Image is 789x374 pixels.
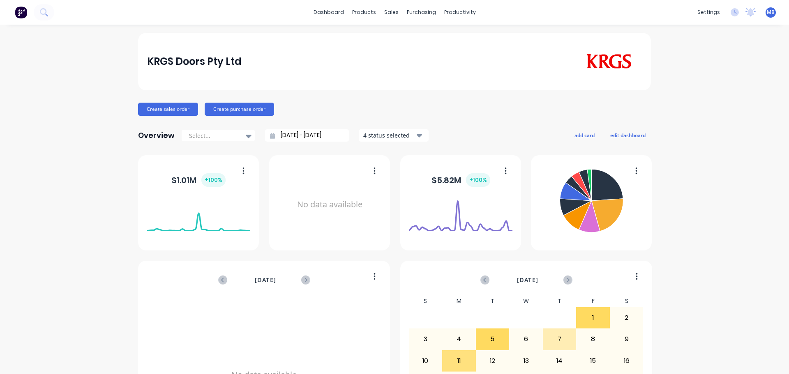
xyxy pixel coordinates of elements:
[309,6,348,18] a: dashboard
[476,329,509,349] div: 5
[476,295,510,307] div: T
[138,103,198,116] button: Create sales order
[576,295,610,307] div: F
[577,351,609,371] div: 15
[380,6,403,18] div: sales
[171,173,226,187] div: $ 1.01M
[543,295,577,307] div: T
[255,275,276,285] span: [DATE]
[431,173,490,187] div: $ 5.82M
[543,351,576,371] div: 14
[443,329,475,349] div: 4
[403,6,440,18] div: purchasing
[443,351,475,371] div: 11
[767,9,775,16] span: MB
[569,130,600,140] button: add card
[577,307,609,328] div: 1
[509,295,543,307] div: W
[510,351,542,371] div: 13
[442,295,476,307] div: M
[466,173,490,187] div: + 100 %
[610,351,643,371] div: 16
[138,127,175,144] div: Overview
[201,173,226,187] div: + 100 %
[610,329,643,349] div: 9
[409,329,442,349] div: 3
[205,103,274,116] button: Create purchase order
[147,53,242,70] div: KRGS Doors Pty Ltd
[517,275,538,285] span: [DATE]
[409,351,442,371] div: 10
[577,329,609,349] div: 8
[363,131,415,140] div: 4 status selected
[278,166,381,243] div: No data available
[409,295,443,307] div: S
[476,351,509,371] div: 12
[359,129,429,142] button: 4 status selected
[510,329,542,349] div: 6
[610,307,643,328] div: 2
[584,54,633,69] img: KRGS Doors Pty Ltd
[610,295,644,307] div: S
[605,130,651,140] button: edit dashboard
[15,6,27,18] img: Factory
[440,6,480,18] div: productivity
[693,6,724,18] div: settings
[348,6,380,18] div: products
[543,329,576,349] div: 7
